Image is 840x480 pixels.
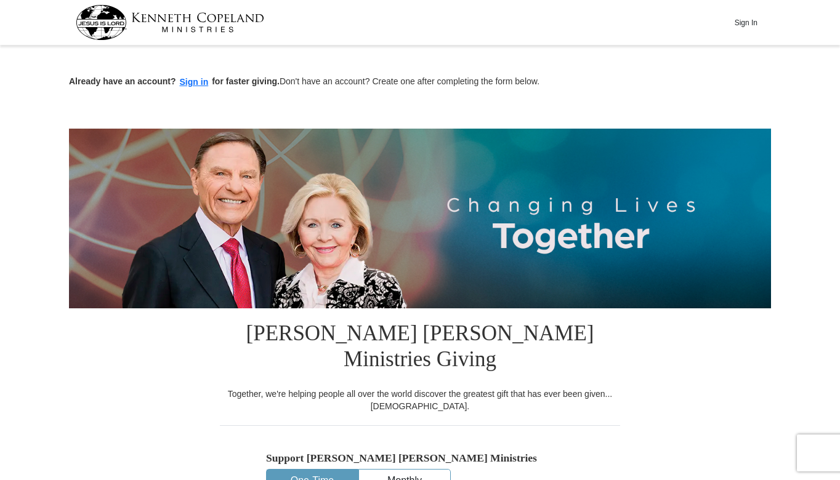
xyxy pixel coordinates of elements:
[176,75,212,89] button: Sign in
[266,452,574,465] h5: Support [PERSON_NAME] [PERSON_NAME] Ministries
[76,5,264,40] img: kcm-header-logo.svg
[220,308,620,388] h1: [PERSON_NAME] [PERSON_NAME] Ministries Giving
[220,388,620,412] div: Together, we're helping people all over the world discover the greatest gift that has ever been g...
[69,76,280,86] strong: Already have an account? for faster giving.
[69,75,771,89] p: Don't have an account? Create one after completing the form below.
[727,13,764,32] button: Sign In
